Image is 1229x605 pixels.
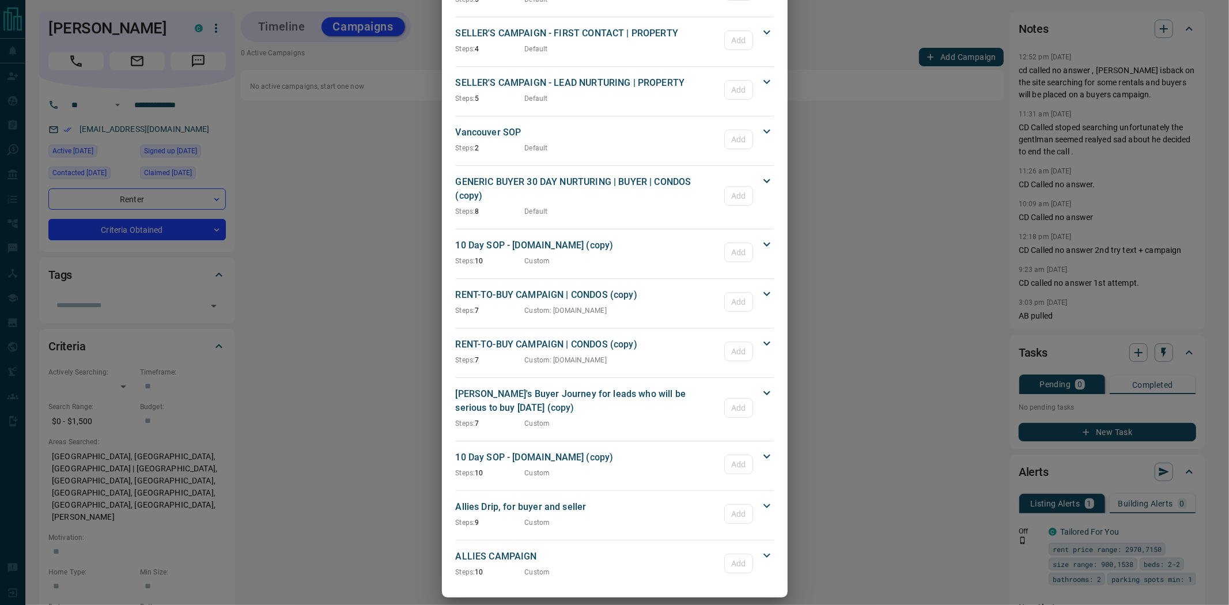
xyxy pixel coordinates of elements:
[456,175,719,203] p: GENERIC BUYER 30 DAY NURTURING | BUYER | CONDOS (copy)
[456,239,719,252] p: 10 Day SOP - [DOMAIN_NAME] (copy)
[525,517,550,528] p: Custom
[456,547,774,580] div: ALLIES CAMPAIGNSteps:10CustomAdd
[456,207,475,215] span: Steps:
[525,44,548,54] p: Default
[456,338,719,351] p: RENT-TO-BUY CAMPAIGN | CONDOS (copy)
[456,355,525,365] p: 7
[456,568,475,576] span: Steps:
[456,448,774,481] div: 10 Day SOP - [DOMAIN_NAME] (copy)Steps:10CustomAdd
[525,256,550,266] p: Custom
[456,257,475,265] span: Steps:
[456,305,525,316] p: 7
[456,76,719,90] p: SELLER'S CAMPAIGN - LEAD NURTURING | PROPERTY
[456,206,525,217] p: 8
[456,498,774,530] div: Allies Drip, for buyer and sellerSteps:9CustomAdd
[456,517,525,528] p: 9
[456,468,525,478] p: 10
[456,45,475,53] span: Steps:
[525,143,548,153] p: Default
[456,236,774,269] div: 10 Day SOP - [DOMAIN_NAME] (copy)Steps:10CustomAdd
[456,500,719,514] p: Allies Drip, for buyer and seller
[456,126,719,139] p: Vancouver SOP
[525,418,550,429] p: Custom
[525,355,607,365] p: Custom : [DOMAIN_NAME]
[456,44,525,54] p: 4
[456,94,475,103] span: Steps:
[525,206,548,217] p: Default
[456,286,774,318] div: RENT-TO-BUY CAMPAIGN | CONDOS (copy)Steps:7Custom: [DOMAIN_NAME]Add
[525,93,548,104] p: Default
[456,288,719,302] p: RENT-TO-BUY CAMPAIGN | CONDOS (copy)
[456,27,719,40] p: SELLER'S CAMPAIGN - FIRST CONTACT | PROPERTY
[456,24,774,56] div: SELLER'S CAMPAIGN - FIRST CONTACT | PROPERTYSteps:4DefaultAdd
[456,307,475,315] span: Steps:
[456,550,719,564] p: ALLIES CAMPAIGN
[456,173,774,219] div: GENERIC BUYER 30 DAY NURTURING | BUYER | CONDOS (copy)Steps:8DefaultAdd
[456,74,774,106] div: SELLER'S CAMPAIGN - LEAD NURTURING | PROPERTYSteps:5DefaultAdd
[456,144,475,152] span: Steps:
[456,93,525,104] p: 5
[456,419,475,428] span: Steps:
[456,418,525,429] p: 7
[456,451,719,464] p: 10 Day SOP - [DOMAIN_NAME] (copy)
[456,335,774,368] div: RENT-TO-BUY CAMPAIGN | CONDOS (copy)Steps:7Custom: [DOMAIN_NAME]Add
[456,256,525,266] p: 10
[456,385,774,431] div: [PERSON_NAME]'s Buyer Journey for leads who will be serious to buy [DATE] (copy)Steps:7CustomAdd
[525,567,550,577] p: Custom
[525,305,607,316] p: Custom : [DOMAIN_NAME]
[456,519,475,527] span: Steps:
[456,387,719,415] p: [PERSON_NAME]'s Buyer Journey for leads who will be serious to buy [DATE] (copy)
[456,143,525,153] p: 2
[456,469,475,477] span: Steps:
[456,567,525,577] p: 10
[456,356,475,364] span: Steps:
[525,468,550,478] p: Custom
[456,123,774,156] div: Vancouver SOPSteps:2DefaultAdd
